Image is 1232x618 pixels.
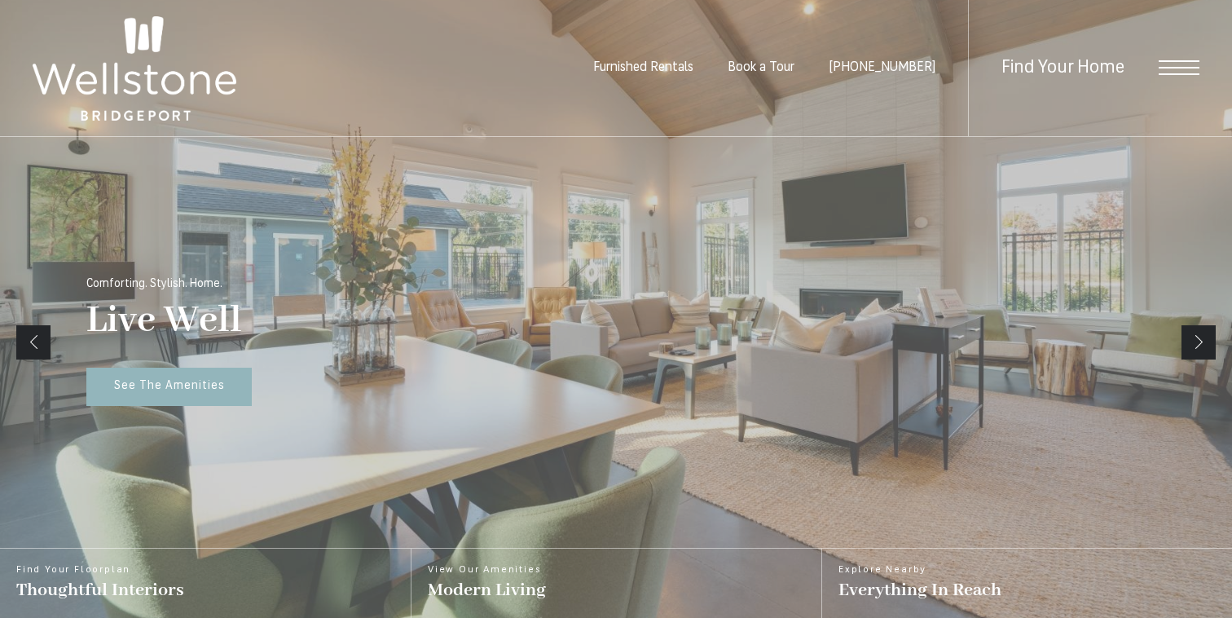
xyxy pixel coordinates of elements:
img: Wellstone [33,16,236,121]
a: Next [1181,325,1216,360]
span: View Our Amenities [428,565,546,575]
span: Everything In Reach [838,579,1001,602]
a: Furnished Rentals [593,61,693,74]
a: View Our Amenities [411,549,821,618]
a: Find Your Home [1001,59,1124,77]
a: Explore Nearby [821,549,1232,618]
p: Comforting. Stylish. Home. [86,278,222,290]
span: Find Your Floorplan [16,565,184,575]
p: Live Well [86,298,242,345]
a: Call Us at (253) 642-8681 [829,61,935,74]
a: Previous [16,325,51,360]
span: [PHONE_NUMBER] [829,61,935,74]
button: Open Menu [1159,60,1199,75]
span: Thoughtful Interiors [16,579,184,602]
span: Modern Living [428,579,546,602]
span: See The Amenities [114,380,225,392]
a: Book a Tour [728,61,794,74]
span: Explore Nearby [838,565,1001,575]
a: See The Amenities [86,368,252,407]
